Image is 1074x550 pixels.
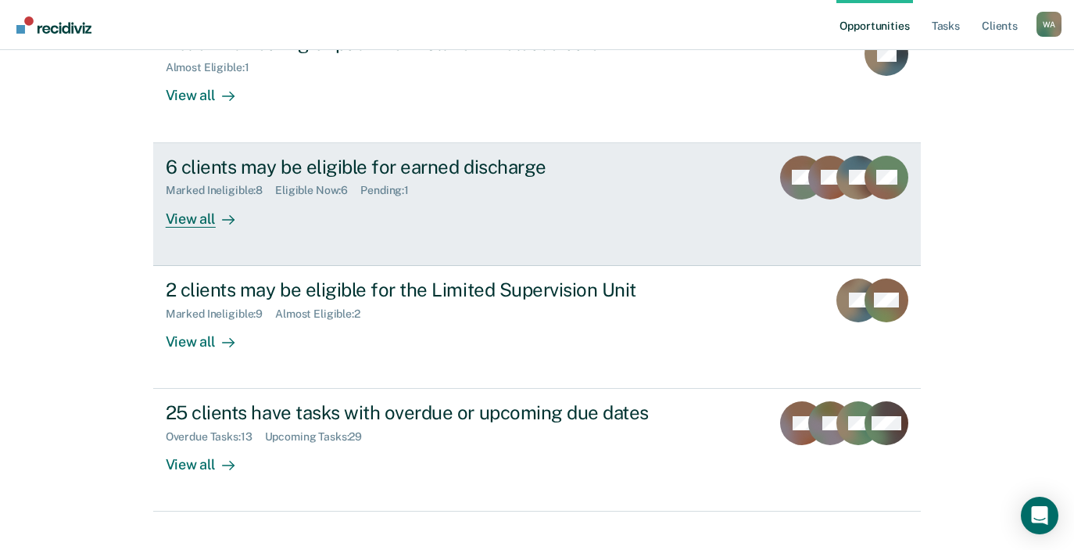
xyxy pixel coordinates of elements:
div: W A [1036,12,1061,37]
div: Almost Eligible : 2 [275,307,373,321]
a: 1 client is nearing or past their full-term release dateAlmost Eligible:1View all [153,19,922,142]
div: Overdue Tasks : 13 [166,430,265,444]
div: 6 clients may be eligible for earned discharge [166,156,714,178]
div: Upcoming Tasks : 29 [265,430,375,444]
a: 2 clients may be eligible for the Limited Supervision UnitMarked Ineligible:9Almost Eligible:2Vie... [153,266,922,389]
div: 25 clients have tasks with overdue or upcoming due dates [166,401,714,424]
div: 2 clients may be eligible for the Limited Supervision Unit [166,279,714,301]
div: View all [166,320,253,350]
div: Almost Eligible : 1 [166,61,262,74]
div: View all [166,197,253,228]
div: Marked Ineligible : 9 [166,307,275,321]
div: Eligible Now : 6 [275,184,360,197]
button: Profile dropdown button [1036,12,1061,37]
a: 25 clients have tasks with overdue or upcoming due datesOverdue Tasks:13Upcoming Tasks:29View all [153,389,922,512]
a: 6 clients may be eligible for earned dischargeMarked Ineligible:8Eligible Now:6Pending:1View all [153,143,922,266]
div: View all [166,444,253,474]
div: Open Intercom Messenger [1021,497,1058,534]
div: Pending : 1 [360,184,421,197]
div: Marked Ineligible : 8 [166,184,275,197]
img: Recidiviz [16,16,91,34]
div: View all [166,74,253,105]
